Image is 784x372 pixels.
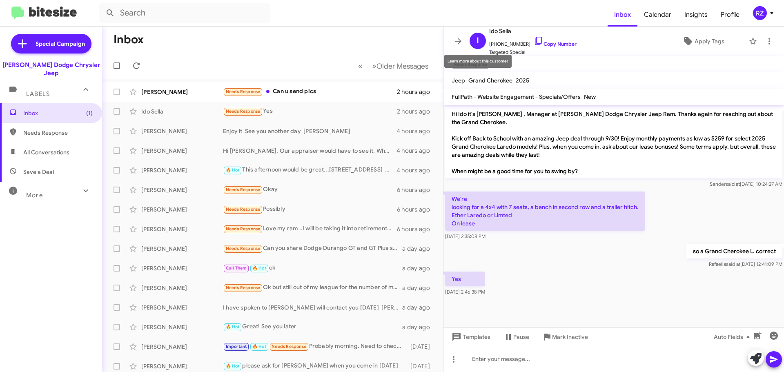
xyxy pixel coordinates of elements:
div: 4 hours ago [396,127,437,135]
div: Learn more about this customer [444,55,512,68]
span: Needs Response [226,246,261,251]
span: [DATE] 2:35:08 PM [445,233,486,239]
div: Possibly [223,205,397,214]
a: Insights [678,3,714,27]
div: [PERSON_NAME] [141,323,223,331]
p: Hi Ido it's [PERSON_NAME] , Manager at [PERSON_NAME] Dodge Chrysler Jeep Ram. Thanks again for re... [445,107,782,178]
div: a day ago [402,323,437,331]
div: [DATE] [406,362,437,370]
div: [PERSON_NAME] [141,225,223,233]
span: Important [226,344,247,349]
button: Apply Tags [661,34,745,49]
span: (1) [86,109,93,117]
div: [PERSON_NAME] [141,303,223,312]
span: Older Messages [376,62,428,71]
span: » [372,61,376,71]
a: Inbox [608,3,637,27]
span: All Conversations [23,148,69,156]
span: said at [726,261,740,267]
span: Needs Response [226,207,261,212]
span: More [26,192,43,199]
div: ok [223,263,402,273]
div: Great! See you later [223,322,402,332]
div: Okay [223,185,397,194]
div: [PERSON_NAME] [141,127,223,135]
div: a day ago [402,245,437,253]
div: 6 hours ago [397,205,437,214]
span: Templates [450,330,490,344]
span: Ido Sella [489,26,577,36]
span: Auto Fields [714,330,753,344]
span: Needs Response [226,187,261,192]
span: 🔥 Hot [252,265,266,271]
span: said at [726,181,740,187]
div: Hi [PERSON_NAME], Our appraiser would have to see it. When would you like to stop in? I can set a... [223,147,396,155]
span: 🔥 Hot [226,363,240,369]
span: New [584,93,596,100]
span: Grand Cherokee [468,77,512,84]
p: We're looking for a 4x4 with 7 seats, a bench in second row and a trailer hitch. Ether Laredo or ... [445,192,645,231]
div: a day ago [402,303,437,312]
div: 4 hours ago [396,147,437,155]
span: Targeted Special [489,48,577,56]
div: Love my ram ..I will be taking it into retirement.... thks jtb [223,224,397,234]
span: Rafaella [DATE] 12:41:09 PM [709,261,782,267]
div: 2 hours ago [397,107,437,116]
span: Pause [513,330,529,344]
span: « [358,61,363,71]
span: I [477,34,479,47]
span: Call Them [226,265,247,271]
button: Previous [353,58,367,74]
div: 4 hours ago [396,166,437,174]
div: [PERSON_NAME] [141,147,223,155]
div: [PERSON_NAME] [141,88,223,96]
div: This afternoon would be great...[STREET_ADDRESS] See you soon [PERSON_NAME] [223,165,396,175]
span: Needs Response [23,129,93,137]
span: 2025 [516,77,529,84]
div: Enjoy it See you another day [PERSON_NAME] [223,127,396,135]
div: [PERSON_NAME] [141,166,223,174]
span: Needs Response [226,89,261,94]
span: Mark Inactive [552,330,588,344]
button: Templates [443,330,497,344]
div: please ask for [PERSON_NAME] when you come in [DATE] [223,361,406,371]
div: [PERSON_NAME] [141,264,223,272]
p: Yes [445,272,485,286]
span: Apply Tags [695,34,724,49]
span: Needs Response [226,226,261,232]
span: [DATE] 2:46:38 PM [445,289,485,295]
p: so a Grand Cherokee L. correct [686,244,782,258]
button: Auto Fields [707,330,759,344]
div: Ido Sella [141,107,223,116]
button: Pause [497,330,536,344]
span: Needs Response [226,109,261,114]
div: I have spoken to [PERSON_NAME] will contact you [DATE] [PERSON_NAME] [223,303,402,312]
div: [PERSON_NAME] [141,362,223,370]
div: [DATE] [406,343,437,351]
div: [PERSON_NAME] [141,245,223,253]
span: FullPath - Website Engagement - Specials/Offers [452,93,581,100]
button: Mark Inactive [536,330,595,344]
span: [PHONE_NUMBER] [489,36,577,48]
div: Can you share Dodge Durango GT and GT Plus savings details on my email address? [223,244,402,253]
div: Yes [223,107,397,116]
a: Calendar [637,3,678,27]
span: Sender [DATE] 10:24:27 AM [710,181,782,187]
div: 6 hours ago [397,225,437,233]
div: a day ago [402,284,437,292]
span: 🔥 Hot [252,344,266,349]
span: Labels [26,90,50,98]
span: Needs Response [226,285,261,290]
a: Profile [714,3,746,27]
div: [PERSON_NAME] [141,205,223,214]
div: Ok but still out of my league for the number of miles and year of your 4 runner . A 2025 brand ne... [223,283,402,292]
span: Jeep [452,77,465,84]
button: Next [367,58,433,74]
div: 6 hours ago [397,186,437,194]
div: [PERSON_NAME] [141,186,223,194]
nav: Page navigation example [354,58,433,74]
div: Can u send pics [223,87,397,96]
